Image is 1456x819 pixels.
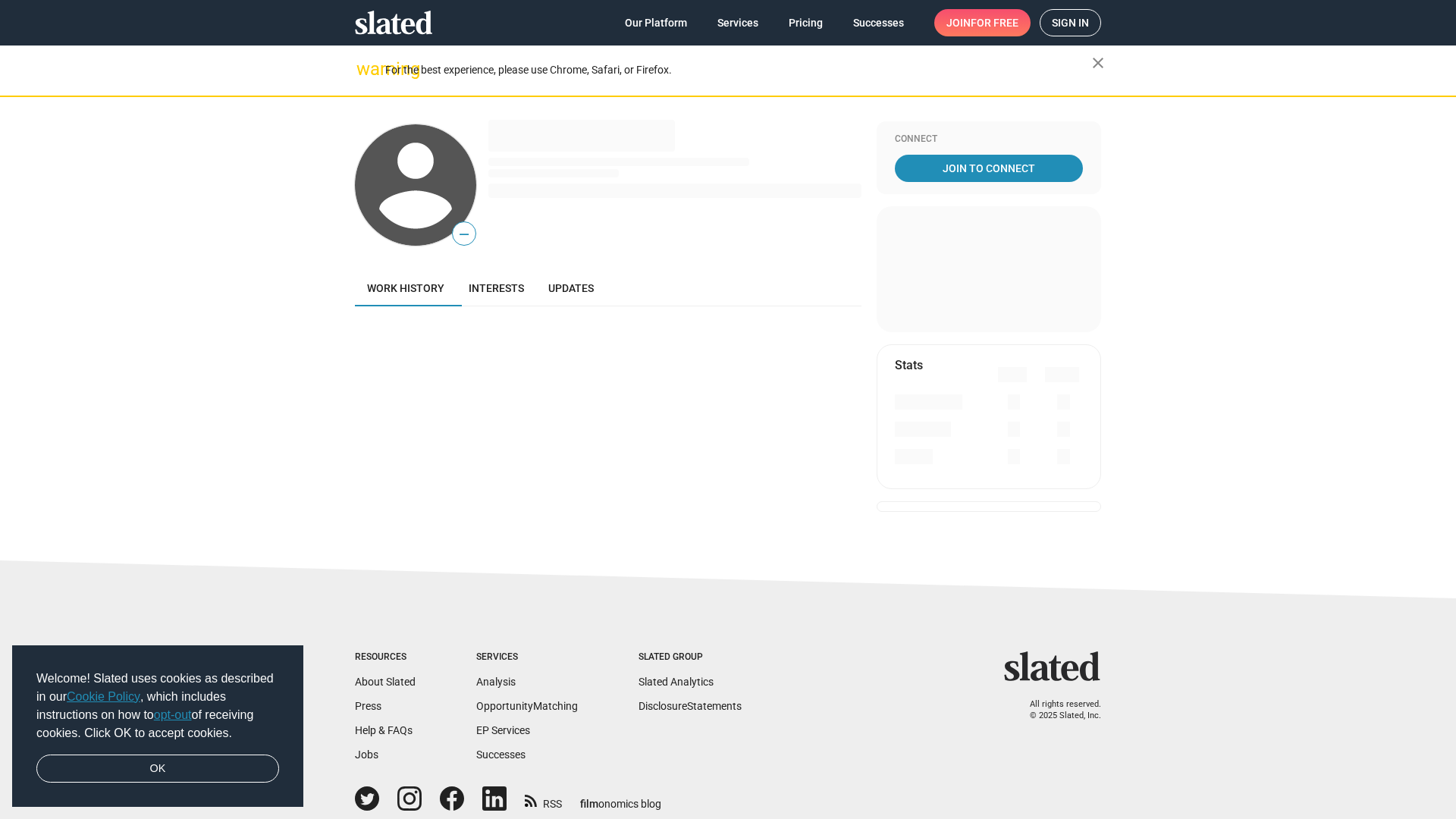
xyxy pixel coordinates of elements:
[469,282,524,294] span: Interests
[355,676,416,688] a: About Slated
[385,60,1092,80] div: For the best experience, please use Chrome, Safari, or Firefox.
[639,651,742,664] div: Slated Group
[476,748,526,761] a: Successes
[1014,699,1101,721] p: All rights reserved. © 2025 Slated, Inc.
[355,700,381,712] a: Press
[1040,9,1101,36] a: Sign in
[476,724,530,736] a: EP Services
[895,357,923,373] mat-card-title: Stats
[895,155,1083,182] a: Join To Connect
[356,60,375,78] mat-icon: warning
[853,9,904,36] span: Successes
[525,788,562,811] a: RSS
[946,9,1018,36] span: Join
[476,700,578,712] a: OpportunityMatching
[457,270,536,306] a: Interests
[1089,54,1107,72] mat-icon: close
[355,270,457,306] a: Work history
[1052,10,1089,36] span: Sign in
[36,755,279,783] a: dismiss cookie message
[580,798,598,810] span: film
[777,9,835,36] a: Pricing
[639,700,742,712] a: DisclosureStatements
[639,676,714,688] a: Slated Analytics
[613,9,699,36] a: Our Platform
[367,282,444,294] span: Work history
[895,133,1083,146] div: Connect
[580,785,661,811] a: filmonomics blog
[934,9,1031,36] a: Joinfor free
[625,9,687,36] span: Our Platform
[789,9,823,36] span: Pricing
[717,9,758,36] span: Services
[355,724,413,736] a: Help & FAQs
[898,155,1080,182] span: Join To Connect
[355,748,378,761] a: Jobs
[841,9,916,36] a: Successes
[705,9,770,36] a: Services
[12,645,303,808] div: cookieconsent
[536,270,606,306] a: Updates
[453,224,475,244] span: —
[476,676,516,688] a: Analysis
[355,651,416,664] div: Resources
[548,282,594,294] span: Updates
[971,9,1018,36] span: for free
[476,651,578,664] div: Services
[36,670,279,742] span: Welcome! Slated uses cookies as described in our , which includes instructions on how to of recei...
[67,690,140,703] a: Cookie Policy
[154,708,192,721] a: opt-out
